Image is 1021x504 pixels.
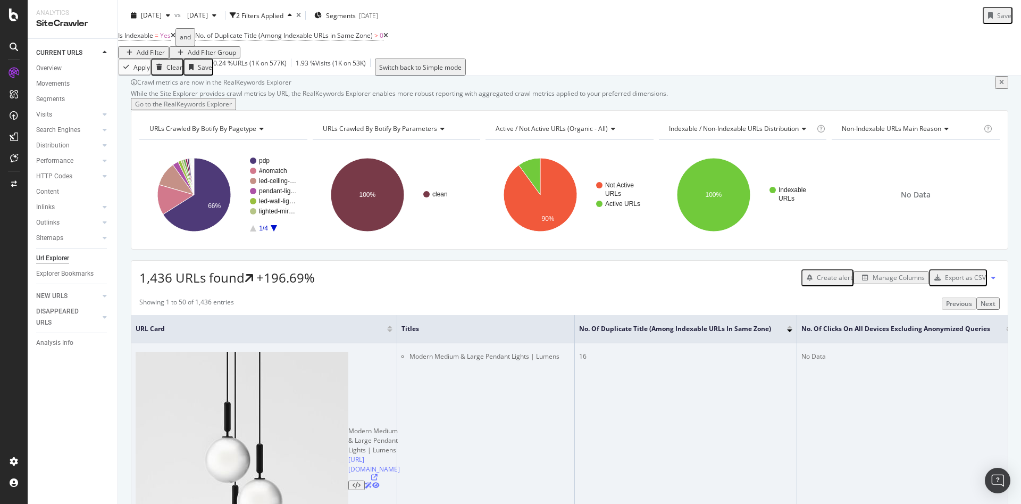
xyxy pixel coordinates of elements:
[169,46,240,59] button: Add Filter Group
[36,253,69,264] div: Url Explorer
[348,455,400,474] a: [URL][DOMAIN_NAME]
[579,352,792,361] div: 16
[669,124,799,133] span: Indexable / Non-Indexable URLs distribution
[605,200,640,208] text: Active URLs
[149,124,256,133] span: URLs Crawled By Botify By pagetype
[183,7,221,24] button: [DATE]
[667,120,815,137] h4: Indexable / Non-Indexable URLs Distribution
[36,155,73,167] div: Performance
[36,186,59,197] div: Content
[188,48,236,57] div: Add Filter Group
[166,63,182,72] div: Clear
[374,31,378,40] span: >
[36,9,109,18] div: Analytics
[779,195,794,202] text: URLs
[133,63,150,72] div: Apply
[183,59,213,76] button: Save
[36,94,65,105] div: Segments
[36,78,110,89] a: Movements
[976,298,1000,310] button: Next
[118,31,153,40] span: Is Indexable
[579,324,771,334] span: No. of Duplicate Title (Among Indexable URLs in Same Zone)
[36,109,52,120] div: Visits
[36,291,68,302] div: NEW URLS
[139,298,234,310] div: Showing 1 to 50 of 1,436 entries
[981,299,995,308] div: Next
[36,140,70,151] div: Distribution
[36,291,99,302] a: NEW URLS
[36,63,62,74] div: Overview
[259,187,297,195] text: pendant-lig…
[605,181,634,189] text: Not Active
[348,474,400,481] a: Visit Online Page
[359,191,375,199] text: 100%
[605,190,621,197] text: URLs
[259,208,295,215] text: lighted-mir…
[151,59,183,76] button: Clear
[147,120,298,137] h4: URLs Crawled By Botify By pagetype
[542,215,555,222] text: 90%
[945,273,986,282] div: Export as CSV
[36,202,99,213] a: Inlinks
[493,120,644,137] h4: Active / Not Active URLs
[321,120,471,137] h4: URLs Crawled By Botify By parameters
[946,299,972,308] div: Previous
[36,155,99,167] a: Performance
[842,124,941,133] span: Non-Indexable URLs Main Reason
[139,148,305,241] div: A chart.
[801,352,1011,361] div: No Data
[36,18,109,30] div: SiteCrawler
[296,12,301,19] div: times
[180,30,191,45] div: and
[198,63,212,72] div: Save
[995,76,1008,88] button: close banner
[817,273,852,282] div: Create alert
[139,269,245,286] span: 1,436 URLs found
[36,109,99,120] a: Visits
[36,306,90,328] div: DISAPPEARED URLS
[36,268,94,279] div: Explorer Bookmarks
[659,148,824,241] svg: A chart.
[36,140,99,151] a: Distribution
[208,202,221,210] text: 66%
[401,324,554,334] span: Titles
[36,125,80,136] div: Search Engines
[36,125,99,136] a: Search Engines
[375,59,466,76] button: Switch back to Simple mode
[486,148,651,241] svg: A chart.
[183,11,208,20] span: 2025 Sep. 25th
[236,11,283,20] div: 2 Filters Applied
[313,148,478,241] svg: A chart.
[840,120,982,137] h4: Non-Indexable URLs Main Reason
[379,63,462,72] div: Switch back to Simple mode
[230,7,296,24] button: 2 Filters Applied
[259,225,268,232] text: 1/4
[779,186,806,194] text: Indexable
[160,31,171,40] span: Yes
[296,59,366,76] div: 1.93 % Visits ( 1K on 53K )
[36,268,110,279] a: Explorer Bookmarks
[929,269,987,286] button: Export as CSV
[259,177,296,185] text: led-ceiling-…
[36,337,110,349] a: Analysis Info
[259,157,270,164] text: pdp
[131,76,1008,110] div: info banner
[705,191,722,199] text: 100%
[118,59,151,76] button: Apply
[259,197,296,205] text: led-wall-lig…
[496,124,608,133] span: Active / Not Active URLs (organic - all)
[155,31,158,40] span: =
[942,298,976,310] button: Previous
[36,306,99,328] a: DISAPPEARED URLS
[348,426,400,455] div: Modern Medium & Large Pendant Lights | Lumens
[365,481,372,490] a: AI Url Details
[997,11,1011,20] div: Save
[259,167,287,175] text: #nomatch
[127,7,174,24] button: [DATE]
[853,271,929,284] button: Manage Columns
[137,48,165,57] div: Add Filter
[256,269,315,287] div: +196.69%
[985,468,1010,493] div: Open Intercom Messenger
